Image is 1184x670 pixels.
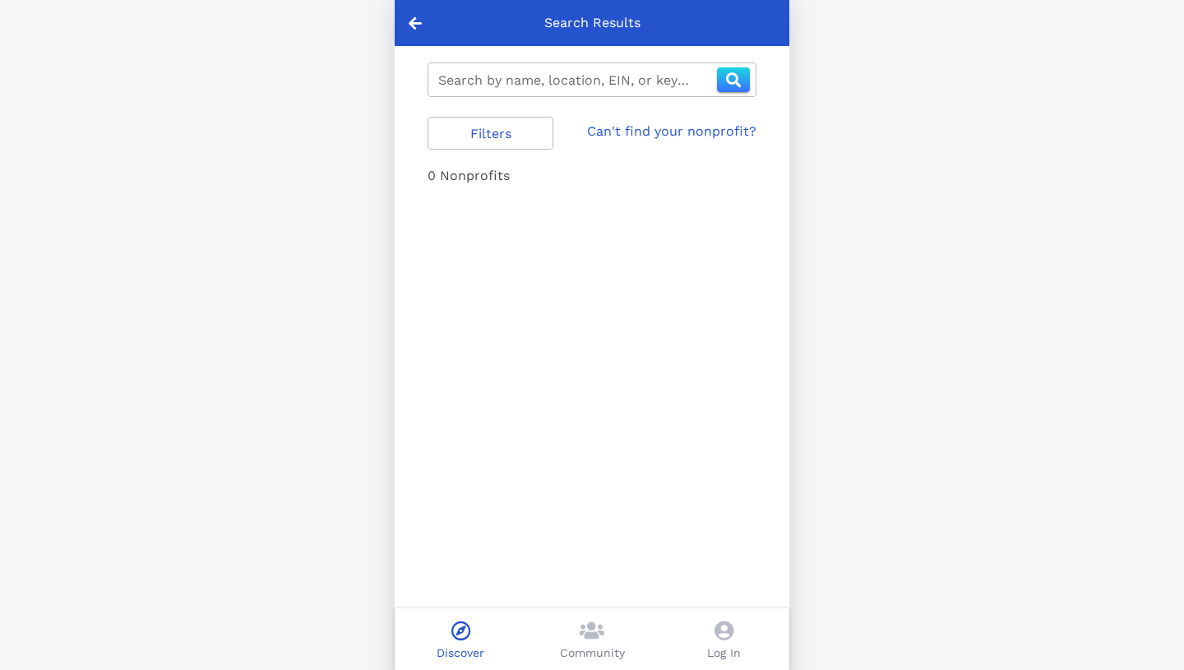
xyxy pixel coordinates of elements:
a: Can't find your nonprofit? [587,122,756,141]
p: Log In [707,645,741,662]
div: 0 Nonprofits [428,166,756,186]
span: Filters [442,126,539,141]
p: Community [560,645,625,662]
button: Filters [428,117,553,150]
p: Discover [437,645,484,662]
p: Search Results [544,13,641,33]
